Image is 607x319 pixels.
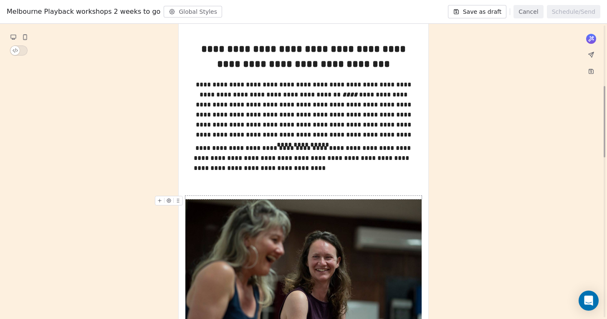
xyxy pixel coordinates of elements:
[513,5,543,18] button: Cancel
[164,6,222,18] button: Global Styles
[579,291,599,311] div: Open Intercom Messenger
[547,5,600,18] button: Schedule/Send
[448,5,507,18] button: Save as draft
[7,7,160,17] span: Melbourne Playback workshops 2 weeks to go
